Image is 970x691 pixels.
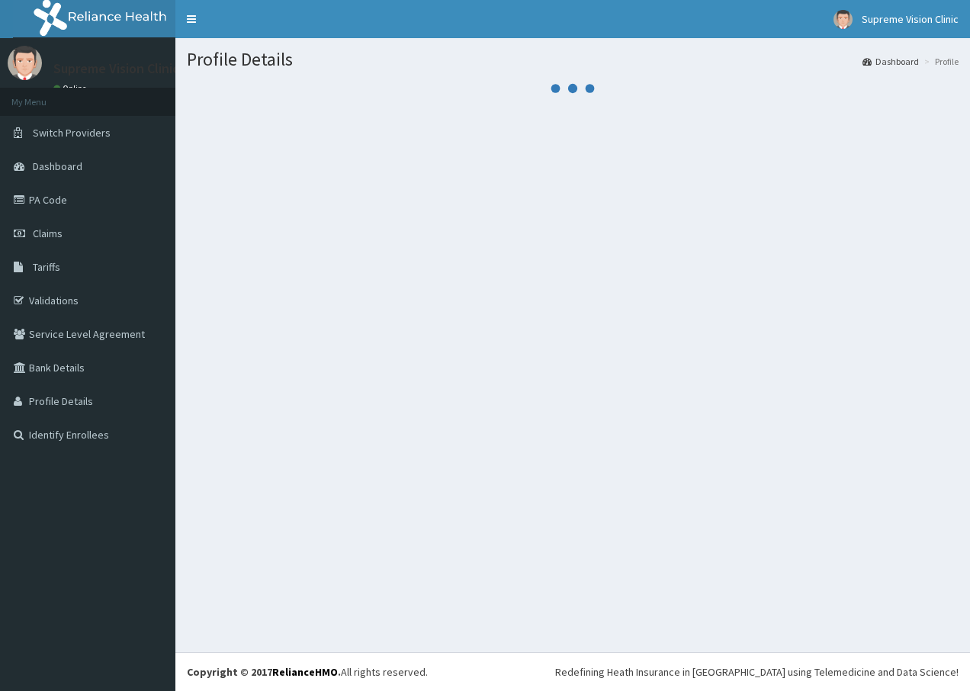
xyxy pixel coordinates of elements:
span: Tariffs [33,260,60,274]
svg: audio-loading [550,66,596,111]
p: Supreme Vision Clinic [53,62,179,76]
img: User Image [833,10,853,29]
a: Dashboard [862,55,919,68]
h1: Profile Details [187,50,959,69]
span: Dashboard [33,159,82,173]
footer: All rights reserved. [175,652,970,691]
strong: Copyright © 2017 . [187,665,341,679]
span: Switch Providers [33,126,111,140]
span: Supreme Vision Clinic [862,12,959,26]
a: Online [53,83,90,94]
div: Redefining Heath Insurance in [GEOGRAPHIC_DATA] using Telemedicine and Data Science! [555,664,959,680]
span: Claims [33,227,63,240]
li: Profile [920,55,959,68]
a: RelianceHMO [272,665,338,679]
img: User Image [8,46,42,80]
